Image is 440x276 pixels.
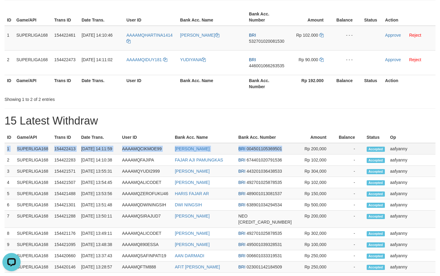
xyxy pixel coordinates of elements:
th: Bank Acc. Name [172,132,236,143]
td: SUPERLIGA168 [15,261,52,273]
a: Approve [385,57,401,62]
td: - [335,239,364,250]
span: Copy 674401020791536 to clipboard [247,158,282,162]
td: 2 [5,155,15,166]
th: Date Trans. [79,8,124,26]
th: Bank Acc. Number [247,75,289,92]
td: - [335,177,364,188]
th: Trans ID [52,132,79,143]
span: BRI [238,169,245,174]
td: 154421301 [52,199,79,211]
td: SUPERLIGA168 [15,177,52,188]
td: SUPERLIGA168 [15,143,52,155]
td: 4 [5,177,15,188]
td: [DATE] 13:49:11 [79,228,120,239]
td: AAAAMQYUDI2999 [120,166,172,177]
a: [PERSON_NAME] [180,33,219,38]
td: - [335,155,364,166]
th: Date Trans. [79,132,120,143]
th: ID [5,75,14,92]
td: AAAAMQFTM888 [120,261,172,273]
td: 6 [5,199,15,211]
td: - [335,199,364,211]
span: Accepted [367,242,385,248]
th: Balance [333,75,362,92]
a: DWI NINGSIH [175,202,202,207]
td: aafyanny [388,166,435,177]
span: Copy 532701020081530 to clipboard [249,39,285,44]
td: Rp 500,000 [294,199,335,211]
span: Accepted [367,231,385,236]
td: Rp 100,000 [294,239,335,250]
th: ID [5,132,15,143]
td: aafyanny [388,211,435,228]
a: Approve [385,33,401,38]
span: BRI [249,57,256,62]
td: AAAAMQZEROFUKU46 [120,188,172,199]
th: User ID [120,132,172,143]
span: BRI [238,231,245,236]
span: BRI [238,202,245,207]
span: BRI [249,33,256,38]
td: - - - [333,50,362,75]
td: [DATE] 13:51:48 [79,199,120,211]
th: Status [364,132,388,143]
td: aafyanny [388,199,435,211]
td: SUPERLIGA168 [15,211,52,228]
th: Bank Acc. Number [236,132,294,143]
h1: 15 Latest Withdraw [5,115,435,127]
td: AAAAMQSIRAJUD7 [120,211,172,228]
td: Rp 200,000 [294,211,335,228]
span: 154422461 [54,33,75,38]
a: AFIT [PERSON_NAME] [175,264,220,269]
td: [DATE] 13:28:57 [79,261,120,273]
span: Rp 102.000 [296,33,318,38]
td: [DATE] 13:53:56 [79,188,120,199]
span: Accepted [367,158,385,163]
span: Accepted [367,191,385,197]
td: SUPERLIGA168 [15,155,52,166]
td: aafyanny [388,188,435,199]
span: Copy 638901034294534 to clipboard [247,202,282,207]
td: aafyanny [388,250,435,261]
span: NEO [238,214,248,218]
span: Accepted [367,147,385,152]
span: Accepted [367,203,385,208]
td: AAAAMQSAFINPATI19 [120,250,172,261]
th: Status [362,75,383,92]
th: Status [362,8,383,26]
span: AAAAMQIDUY181 [126,57,162,62]
td: 154421095 [52,239,79,250]
th: Rp 192.000 [289,75,333,92]
span: 154422473 [54,57,75,62]
th: User ID [124,8,178,26]
th: Trans ID [52,8,79,26]
span: Copy 443201036438533 to clipboard [247,169,282,174]
td: - [335,188,364,199]
th: Game/API [14,75,52,92]
td: SUPERLIGA168 [15,228,52,239]
td: aafyanny [388,177,435,188]
span: Copy 492701025878535 to clipboard [247,180,282,185]
th: Date Trans. [79,75,124,92]
td: Rp 150,000 [294,188,335,199]
span: BRI [238,253,245,258]
span: BRI [238,264,245,269]
span: Copy 489001013081537 to clipboard [247,191,282,196]
a: Reject [409,57,421,62]
td: AAAAMQ890ESSA [120,239,172,250]
td: 154421488 [52,188,79,199]
th: Action [383,75,435,92]
span: BRI [238,191,245,196]
th: Game/API [15,132,52,143]
td: - [335,250,364,261]
td: aafyanny [388,239,435,250]
td: [DATE] 13:54:45 [79,177,120,188]
span: BRI [238,146,245,151]
a: AAN DARMADI [175,253,204,258]
a: [PERSON_NAME] [175,180,210,185]
td: 8 [5,228,15,239]
span: Copy 495001039328531 to clipboard [247,242,282,247]
td: 2 [5,50,14,75]
a: AAAAMQHARTINA1414 [126,33,172,44]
